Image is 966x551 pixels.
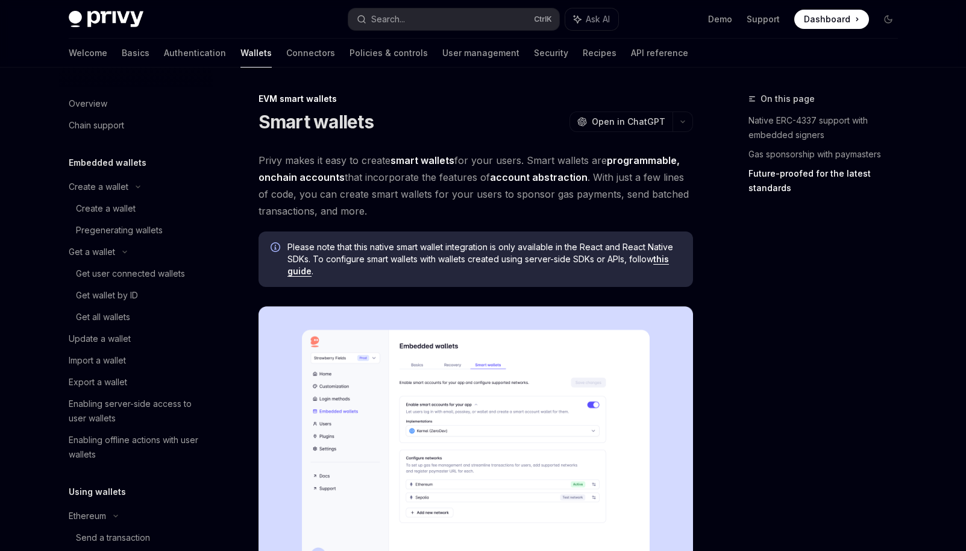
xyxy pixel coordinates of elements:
[69,332,131,346] div: Update a wallet
[259,111,374,133] h1: Smart wallets
[59,198,213,219] a: Create a wallet
[122,39,149,68] a: Basics
[69,96,107,111] div: Overview
[69,39,107,68] a: Welcome
[69,375,127,389] div: Export a wallet
[69,180,128,194] div: Create a wallet
[708,13,732,25] a: Demo
[442,39,519,68] a: User management
[69,156,146,170] h5: Embedded wallets
[271,242,283,254] svg: Info
[569,112,673,132] button: Open in ChatGPT
[748,145,908,164] a: Gas sponsorship with paymasters
[390,154,454,166] strong: smart wallets
[794,10,869,29] a: Dashboard
[59,350,213,371] a: Import a wallet
[804,13,850,25] span: Dashboard
[748,111,908,145] a: Native ERC-4337 support with embedded signers
[59,263,213,285] a: Get user connected wallets
[69,11,143,28] img: dark logo
[59,115,213,136] a: Chain support
[59,393,213,429] a: Enabling server-side access to user wallets
[59,285,213,306] a: Get wallet by ID
[748,164,908,198] a: Future-proofed for the latest standards
[350,39,428,68] a: Policies & controls
[348,8,559,30] button: Search...CtrlK
[69,433,206,462] div: Enabling offline actions with user wallets
[490,171,588,184] a: account abstraction
[69,118,124,133] div: Chain support
[76,201,136,216] div: Create a wallet
[59,371,213,393] a: Export a wallet
[76,531,150,545] div: Send a transaction
[69,397,206,426] div: Enabling server-side access to user wallets
[259,93,693,105] div: EVM smart wallets
[59,429,213,465] a: Enabling offline actions with user wallets
[76,266,185,281] div: Get user connected wallets
[259,152,693,219] span: Privy makes it easy to create for your users. Smart wallets are that incorporate the features of ...
[240,39,272,68] a: Wallets
[586,13,610,25] span: Ask AI
[76,288,138,303] div: Get wallet by ID
[69,245,115,259] div: Get a wallet
[59,527,213,549] a: Send a transaction
[747,13,780,25] a: Support
[76,223,163,238] div: Pregenerating wallets
[76,310,130,324] div: Get all wallets
[286,39,335,68] a: Connectors
[59,328,213,350] a: Update a wallet
[592,116,665,128] span: Open in ChatGPT
[59,219,213,241] a: Pregenerating wallets
[164,39,226,68] a: Authentication
[565,8,618,30] button: Ask AI
[69,353,126,368] div: Import a wallet
[631,39,688,68] a: API reference
[59,306,213,328] a: Get all wallets
[59,93,213,115] a: Overview
[534,39,568,68] a: Security
[69,509,106,523] div: Ethereum
[583,39,616,68] a: Recipes
[371,12,405,27] div: Search...
[69,485,126,499] h5: Using wallets
[879,10,898,29] button: Toggle dark mode
[761,92,815,106] span: On this page
[534,14,552,24] span: Ctrl K
[287,241,681,277] span: Please note that this native smart wallet integration is only available in the React and React Na...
